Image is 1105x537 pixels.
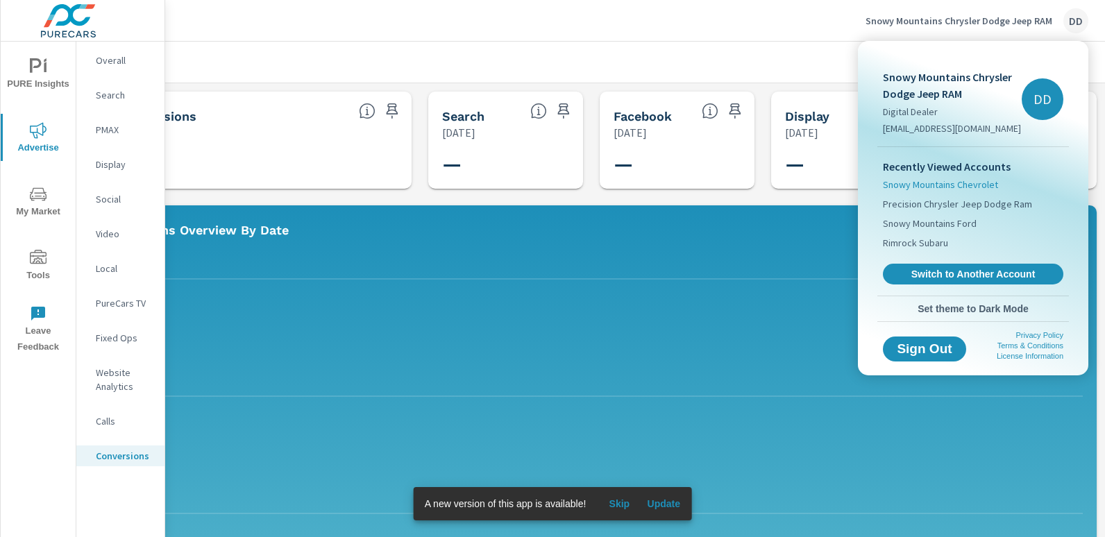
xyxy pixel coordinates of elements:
span: Snowy Mountains Chevrolet [883,178,998,191]
span: Rimrock Subaru [883,236,948,250]
p: [EMAIL_ADDRESS][DOMAIN_NAME] [883,121,1022,135]
a: Privacy Policy [1016,331,1063,339]
span: Sign Out [894,343,955,355]
span: Switch to Another Account [891,268,1056,280]
a: Terms & Conditions [997,341,1063,350]
span: Set theme to Dark Mode [883,302,1063,315]
div: DD [1022,78,1063,120]
a: Switch to Another Account [883,264,1063,284]
span: Precision Chrysler Jeep Dodge Ram [883,197,1032,211]
p: Digital Dealer [883,105,1022,119]
p: Recently Viewed Accounts [883,158,1063,175]
button: Sign Out [883,336,966,361]
span: Snowy Mountains Ford [883,216,977,230]
button: Set theme to Dark Mode [877,296,1069,321]
a: License Information [997,352,1063,360]
p: Snowy Mountains Chrysler Dodge Jeep RAM [883,69,1022,102]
